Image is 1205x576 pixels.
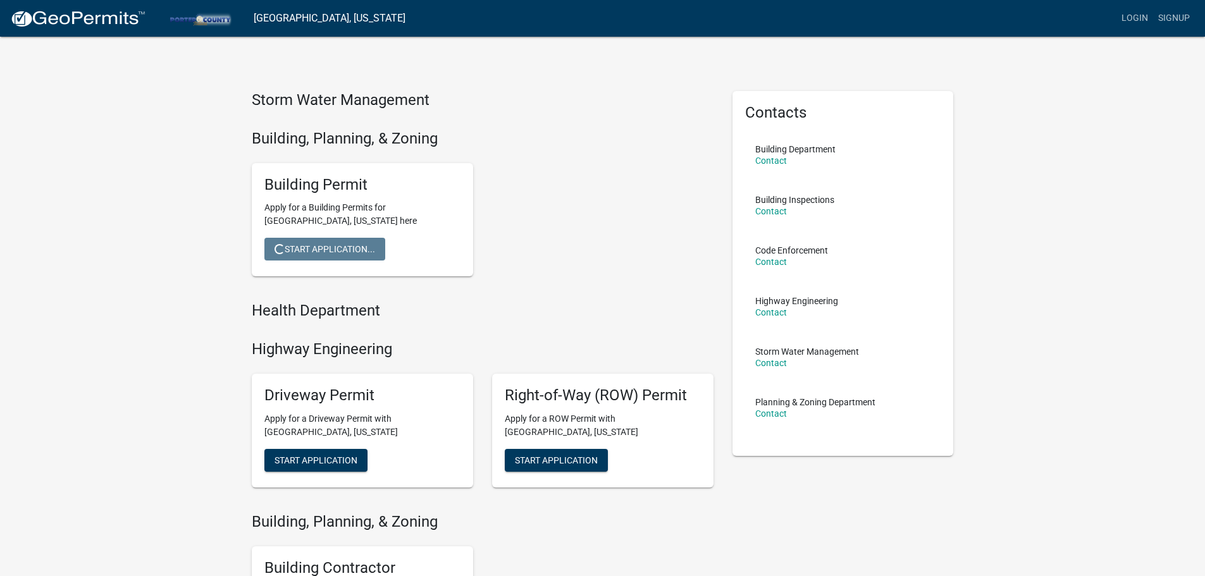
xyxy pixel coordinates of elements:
[755,347,859,356] p: Storm Water Management
[515,455,598,465] span: Start Application
[264,201,460,228] p: Apply for a Building Permits for [GEOGRAPHIC_DATA], [US_STATE] here
[275,244,375,254] span: Start Application...
[252,302,714,320] h4: Health Department
[1116,6,1153,30] a: Login
[264,176,460,194] h5: Building Permit
[755,246,828,255] p: Code Enforcement
[252,91,714,109] h4: Storm Water Management
[755,408,787,419] a: Contact
[755,145,836,154] p: Building Department
[252,340,714,358] h4: Highway Engineering
[755,156,787,166] a: Contact
[252,513,714,531] h4: Building, Planning, & Zoning
[275,455,357,465] span: Start Application
[755,297,838,305] p: Highway Engineering
[755,257,787,267] a: Contact
[755,206,787,216] a: Contact
[505,449,608,472] button: Start Application
[252,130,714,148] h4: Building, Planning, & Zoning
[264,238,385,260] button: Start Application...
[264,449,368,472] button: Start Application
[1153,6,1195,30] a: Signup
[505,386,701,405] h5: Right-of-Way (ROW) Permit
[755,398,875,407] p: Planning & Zoning Department
[755,307,787,317] a: Contact
[755,195,834,204] p: Building Inspections
[505,412,701,439] p: Apply for a ROW Permit with [GEOGRAPHIC_DATA], [US_STATE]
[264,386,460,405] h5: Driveway Permit
[745,104,941,122] h5: Contacts
[254,8,405,29] a: [GEOGRAPHIC_DATA], [US_STATE]
[156,9,244,27] img: Porter County, Indiana
[264,412,460,439] p: Apply for a Driveway Permit with [GEOGRAPHIC_DATA], [US_STATE]
[755,358,787,368] a: Contact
